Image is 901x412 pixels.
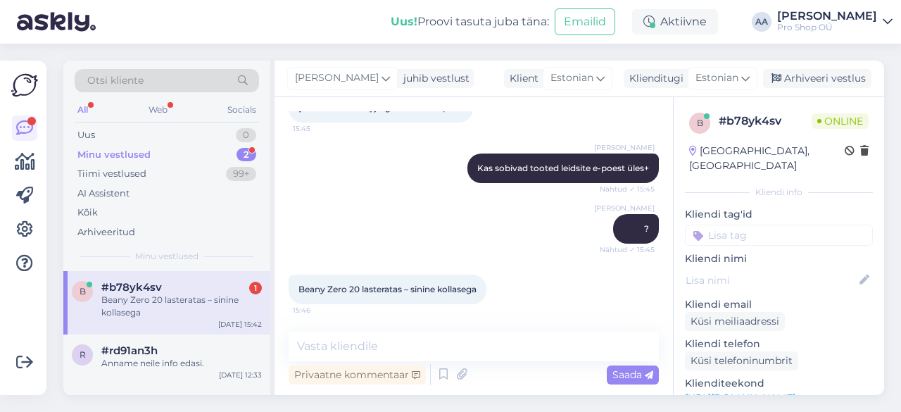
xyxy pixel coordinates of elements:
span: Beany Zero 20 lasteratas – sinine kollasega [298,284,477,294]
div: 99+ [226,167,256,181]
span: r [80,349,86,360]
div: Aktiivne [632,9,718,35]
div: Minu vestlused [77,148,151,162]
div: Klient [504,71,538,86]
div: Arhiveeri vestlus [763,69,871,88]
span: b [80,286,86,296]
div: Kliendi info [685,186,873,199]
span: [PERSON_NAME] [594,203,655,213]
span: Nähtud ✓ 15:45 [600,244,655,255]
div: Anname neile info edasi. [101,357,262,370]
span: Nähtud ✓ 15:45 [600,184,655,194]
p: Klienditeekond [685,376,873,391]
div: Arhiveeritud [77,225,135,239]
div: 2 [237,148,256,162]
span: Online [812,113,869,129]
div: juhib vestlust [398,71,470,86]
div: Küsi telefoninumbrit [685,351,798,370]
div: Tiimi vestlused [77,167,146,181]
input: Lisa nimi [686,273,857,288]
input: Lisa tag [685,225,873,246]
span: Otsi kliente [87,73,144,88]
div: Socials [225,101,259,119]
span: 15:45 [293,123,346,134]
span: [PERSON_NAME] [295,70,379,86]
b: Uus! [391,15,417,28]
div: Klienditugi [624,71,683,86]
div: 1 [249,282,262,294]
span: 15:46 [293,305,346,316]
div: AA [752,12,771,32]
div: [PERSON_NAME] [777,11,877,22]
span: #b78yk4sv [101,281,162,294]
span: Minu vestlused [135,250,199,263]
div: Beany Zero 20 lasteratas – sinine kollasega [101,294,262,319]
div: [GEOGRAPHIC_DATA], [GEOGRAPHIC_DATA] [689,144,845,173]
div: Web [146,101,170,119]
div: Kõik [77,206,98,220]
a: [PERSON_NAME]Pro Shop OÜ [777,11,893,33]
div: # b78yk4sv [719,113,812,130]
p: Kliendi email [685,297,873,312]
p: Kliendi nimi [685,251,873,266]
span: Estonian [695,70,738,86]
a: [URL][DOMAIN_NAME] [685,392,795,404]
div: 0 [236,128,256,142]
button: Emailid [555,8,615,35]
div: Uus [77,128,95,142]
div: Privaatne kommentaar [289,366,426,385]
span: ? [644,223,649,234]
div: AI Assistent [77,187,130,201]
span: b [697,118,703,128]
p: Kliendi telefon [685,337,873,351]
div: Küsi meiliaadressi [685,312,785,331]
span: [PERSON_NAME] [594,142,655,153]
div: [DATE] 15:42 [218,319,262,330]
img: Askly Logo [11,72,38,99]
div: Pro Shop OÜ [777,22,877,33]
span: Kas sobivad tooted leidsite e-poest üles+ [477,163,649,173]
span: Estonian [550,70,593,86]
div: [DATE] 12:33 [219,370,262,380]
div: Proovi tasuta juba täna: [391,13,549,30]
div: All [75,101,91,119]
span: #rd91an3h [101,344,158,357]
p: Kliendi tag'id [685,207,873,222]
span: Saada [612,368,653,381]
